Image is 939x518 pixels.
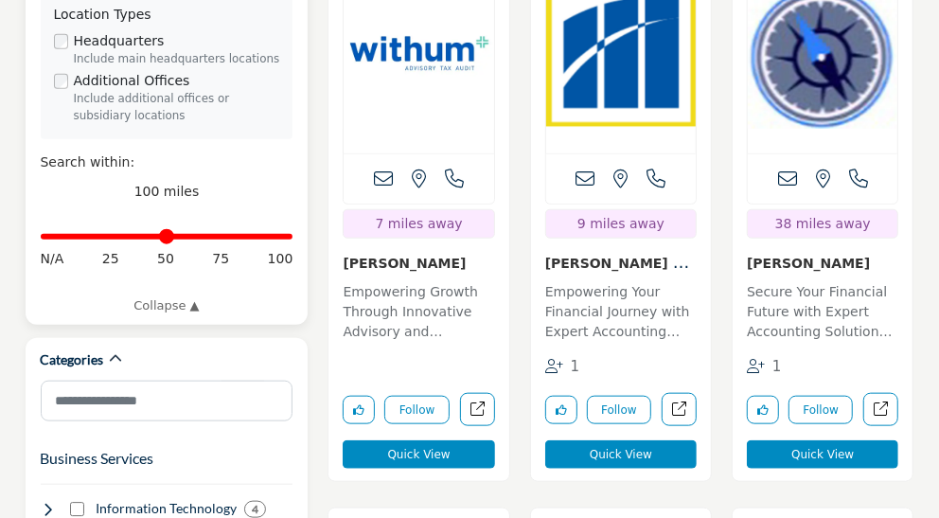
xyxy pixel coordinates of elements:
h3: Withum [343,253,494,273]
span: 100 [268,249,293,269]
span: 25 [102,249,119,269]
p: Empowering Your Financial Journey with Expert Accounting Solutions Specializing in accounting ser... [545,282,697,346]
span: 38 miles away [775,216,871,231]
button: Follow [587,396,651,424]
h3: Joseph J. Gormley, CPA [747,253,898,273]
span: 1 [571,358,580,375]
span: 75 [212,249,229,269]
span: 50 [157,249,174,269]
label: Additional Offices [74,71,190,91]
span: 9 miles away [577,216,664,231]
button: Quick View [343,440,494,469]
button: Quick View [747,440,898,469]
span: 100 miles [134,184,200,199]
div: Include additional offices or subsidiary locations [74,91,280,125]
p: Empowering Growth Through Innovative Advisory and Accounting Solutions This forward-thinking, tec... [343,282,494,346]
h3: Magone and Company, PC [545,253,697,273]
button: Follow [384,396,449,424]
button: Business Services [41,447,154,470]
button: Like listing [545,396,577,424]
button: Quick View [545,440,697,469]
a: Open withum in new tab [460,393,495,426]
a: Open joseph-j-gormley-cpa in new tab [863,393,898,426]
span: 7 miles away [376,216,463,231]
span: 1 [772,358,782,375]
a: Collapse ▲ [41,296,293,315]
a: [PERSON_NAME] [343,256,466,271]
div: Followers [545,356,580,378]
a: [PERSON_NAME] [747,256,870,271]
div: Search within: [41,152,293,172]
h4: Information Technology: Software, cloud services, data management, analytics, automation [96,499,237,518]
div: Followers [747,356,782,378]
button: Follow [788,396,853,424]
div: Include main headquarters locations [74,51,280,68]
button: Like listing [747,396,779,424]
p: Secure Your Financial Future with Expert Accounting Solutions Based in [GEOGRAPHIC_DATA], [GEOGRA... [747,282,898,346]
span: N/A [41,249,64,269]
input: Select Information Technology checkbox [70,502,85,517]
div: Location Types [54,5,280,25]
div: 4 Results For Information Technology [244,501,266,518]
label: Headquarters [74,31,165,51]
input: Search Category [41,381,293,421]
a: Open magone-and-company-pc in new tab [662,393,697,426]
b: 4 [252,503,258,516]
a: Secure Your Financial Future with Expert Accounting Solutions Based in [GEOGRAPHIC_DATA], [GEOGRA... [747,277,898,346]
button: Like listing [343,396,375,424]
a: Empowering Your Financial Journey with Expert Accounting Solutions Specializing in accounting ser... [545,277,697,346]
h2: Categories [41,350,104,369]
a: Empowering Growth Through Innovative Advisory and Accounting Solutions This forward-thinking, tec... [343,277,494,346]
